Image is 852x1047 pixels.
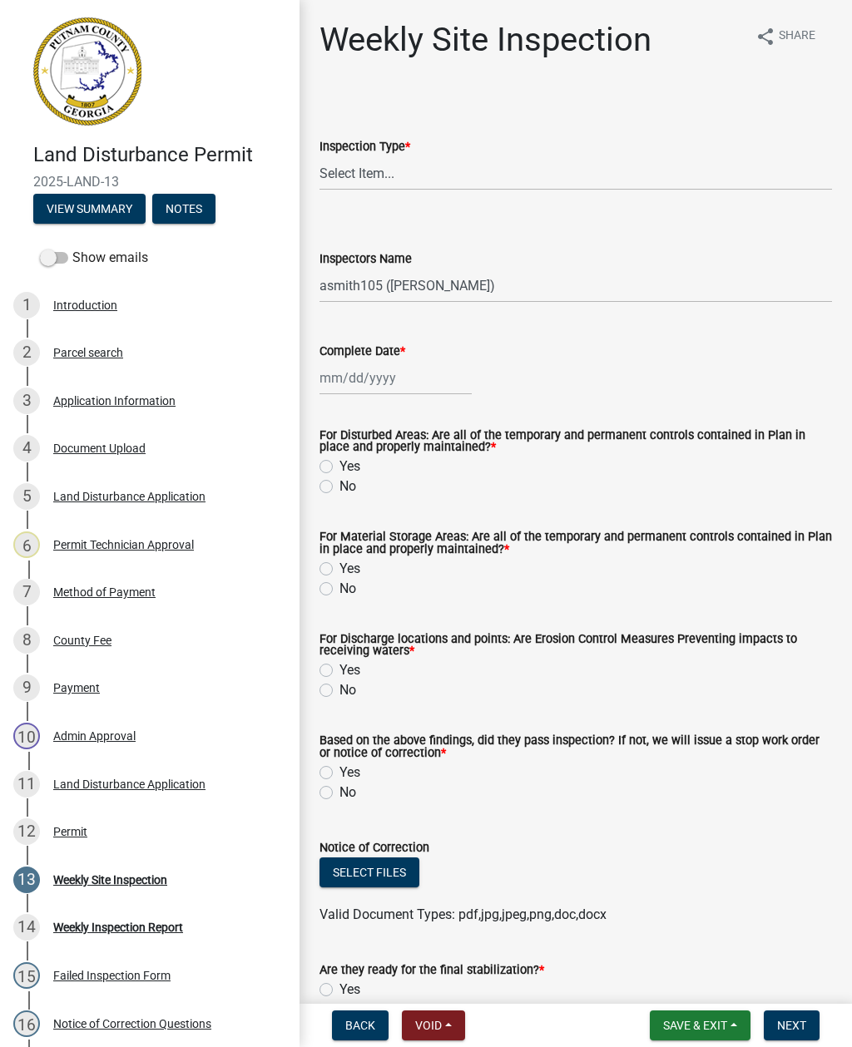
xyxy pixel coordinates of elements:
[53,1018,211,1030] div: Notice of Correction Questions
[332,1010,389,1040] button: Back
[33,194,146,224] button: View Summary
[319,254,412,265] label: Inspectors Name
[53,347,123,358] div: Parcel search
[53,635,111,646] div: County Fee
[339,680,356,700] label: No
[33,174,266,190] span: 2025-LAND-13
[319,634,832,658] label: For Discharge locations and points: Are Erosion Control Measures Preventing impacts to receiving ...
[339,660,360,680] label: Yes
[13,674,40,701] div: 9
[319,906,607,922] span: Valid Document Types: pdf,jpg,jpeg,png,doc,docx
[13,292,40,319] div: 1
[152,203,215,216] wm-modal-confirm: Notes
[402,1010,465,1040] button: Void
[339,477,356,496] label: No
[339,579,356,599] label: No
[755,27,775,47] i: share
[319,346,405,358] label: Complete Date
[13,723,40,749] div: 10
[13,867,40,893] div: 13
[13,483,40,510] div: 5
[319,361,472,395] input: mm/dd/yyyy
[764,1010,820,1040] button: Next
[53,921,183,933] div: Weekly Inspection Report
[13,339,40,366] div: 2
[319,965,544,976] label: Are they ready for the final stabilization?
[339,559,360,579] label: Yes
[319,857,419,887] button: Select files
[53,778,206,790] div: Land Disturbance Application
[319,430,832,454] label: For Disturbed Areas: Are all of the temporary and permanent controls contained in Plan in place a...
[53,395,176,407] div: Application Information
[319,531,832,556] label: For Material Storage Areas: Are all of the temporary and permanent controls contained in Plan in ...
[319,735,832,759] label: Based on the above findings, did they pass inspection? If not, we will issue a stop work order or...
[319,141,410,153] label: Inspection Type
[53,874,167,886] div: Weekly Site Inspection
[339,783,356,803] label: No
[13,962,40,989] div: 15
[40,248,148,268] label: Show emails
[33,143,286,167] h4: Land Disturbance Permit
[339,980,360,1000] label: Yes
[345,1019,375,1032] span: Back
[319,842,429,854] label: Notice of Correction
[53,299,117,311] div: Introduction
[33,17,141,126] img: Putnam County, Georgia
[13,435,40,462] div: 4
[779,27,815,47] span: Share
[13,388,40,414] div: 3
[33,203,146,216] wm-modal-confirm: Summary
[53,682,100,694] div: Payment
[339,457,360,477] label: Yes
[663,1019,727,1032] span: Save & Exit
[777,1019,806,1032] span: Next
[319,20,651,60] h1: Weekly Site Inspection
[13,627,40,654] div: 8
[53,730,136,742] div: Admin Approval
[13,818,40,845] div: 12
[13,771,40,798] div: 11
[13,1010,40,1037] div: 16
[152,194,215,224] button: Notes
[53,970,171,981] div: Failed Inspection Form
[13,579,40,605] div: 7
[53,491,206,502] div: Land Disturbance Application
[53,442,146,454] div: Document Upload
[742,20,829,52] button: shareShare
[13,914,40,941] div: 14
[13,531,40,558] div: 6
[339,763,360,783] label: Yes
[415,1019,442,1032] span: Void
[53,586,156,598] div: Method of Payment
[53,539,194,551] div: Permit Technician Approval
[650,1010,750,1040] button: Save & Exit
[53,826,87,837] div: Permit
